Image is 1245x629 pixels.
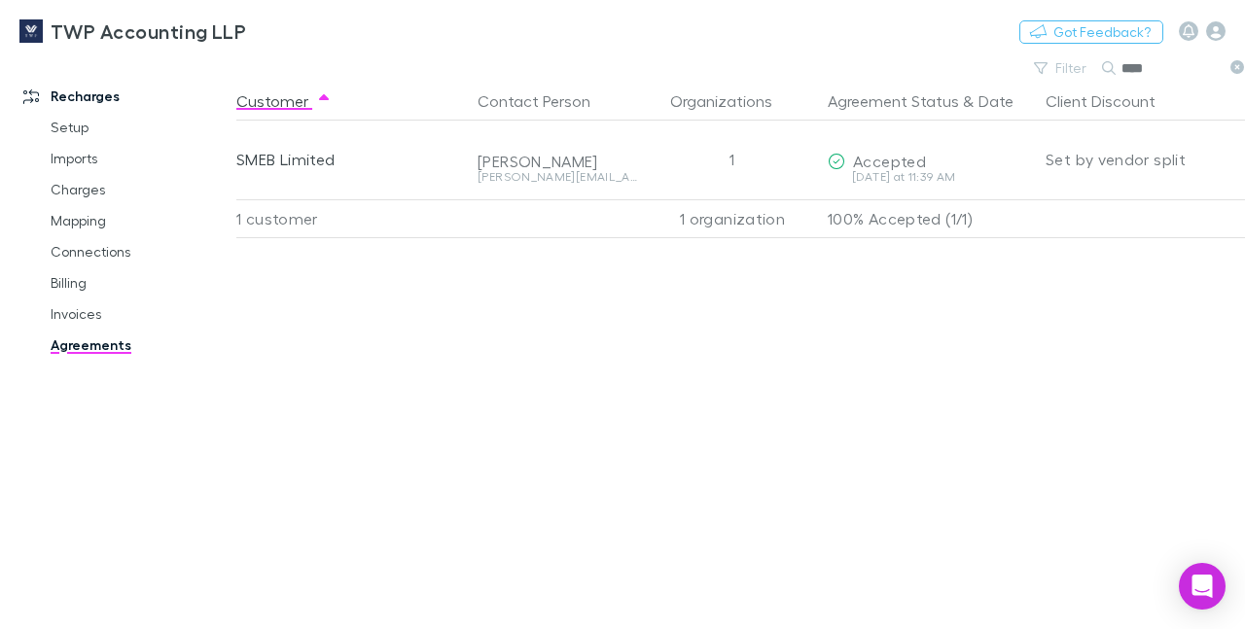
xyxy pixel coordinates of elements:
[31,298,249,330] a: Invoices
[853,152,926,170] span: Accepted
[19,19,43,43] img: TWP Accounting LLP's Logo
[645,199,820,238] div: 1 organization
[828,82,1030,121] div: &
[4,81,249,112] a: Recharges
[670,82,796,121] button: Organizations
[478,82,614,121] button: Contact Person
[31,330,249,361] a: Agreements
[978,82,1014,121] button: Date
[236,121,462,198] div: SMEB Limited
[31,112,249,143] a: Setup
[31,143,249,174] a: Imports
[645,121,820,198] div: 1
[828,171,1030,183] div: [DATE] at 11:39 AM
[1179,563,1226,610] div: Open Intercom Messenger
[1024,56,1098,80] button: Filter
[478,152,637,171] div: [PERSON_NAME]
[236,82,332,121] button: Customer
[31,174,249,205] a: Charges
[236,199,470,238] div: 1 customer
[31,205,249,236] a: Mapping
[1019,20,1163,44] button: Got Feedback?
[828,82,959,121] button: Agreement Status
[1046,82,1179,121] button: Client Discount
[8,8,258,54] a: TWP Accounting LLP
[478,171,637,183] div: [PERSON_NAME][EMAIL_ADDRESS][PERSON_NAME][DOMAIN_NAME]
[51,19,246,43] h3: TWP Accounting LLP
[31,267,249,298] a: Billing
[828,200,1030,237] p: 100% Accepted (1/1)
[31,236,249,267] a: Connections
